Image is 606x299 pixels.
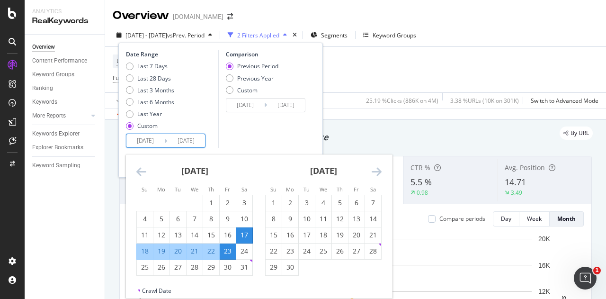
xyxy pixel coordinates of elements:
[137,62,168,70] div: Last 7 Days
[187,214,203,224] div: 7
[187,243,203,259] td: Selected. Wednesday, August 21, 2024
[282,195,299,211] td: Choose Monday, September 2, 2024 as your check-in date. It’s available.
[266,263,282,272] div: 29
[370,186,376,193] small: Sa
[560,127,593,140] div: legacy label
[220,243,236,259] td: Selected as end date. Friday, August 23, 2024
[153,214,169,224] div: 5
[348,227,365,243] td: Choose Friday, September 20, 2024 as your check-in date. It’s available.
[282,211,299,227] td: Choose Monday, September 9, 2024 as your check-in date. It’s available.
[439,215,485,223] div: Compare periods
[167,134,205,147] input: End Date
[266,211,282,227] td: Choose Sunday, September 8, 2024 as your check-in date. It’s available.
[126,110,174,118] div: Last Year
[226,86,278,94] div: Custom
[574,267,597,290] iframe: Intercom live chat
[299,230,315,240] div: 17
[181,165,208,176] strong: [DATE]
[557,215,576,223] div: Month
[332,198,348,208] div: 5
[365,230,381,240] div: 21
[32,129,80,139] div: Keywords Explorer
[32,42,98,52] a: Overview
[348,214,365,224] div: 13
[137,98,174,106] div: Last 6 Months
[332,227,348,243] td: Choose Thursday, September 19, 2024 as your check-in date. It’s available.
[136,166,146,178] div: Move backward to switch to the previous month.
[236,195,253,211] td: Choose Saturday, August 3, 2024 as your check-in date. It’s available.
[237,74,274,82] div: Previous Year
[126,50,216,58] div: Date Range
[220,246,236,256] div: 23
[365,211,382,227] td: Choose Saturday, September 14, 2024 as your check-in date. It’s available.
[125,31,167,39] span: [DATE] - [DATE]
[170,230,186,240] div: 13
[220,227,236,243] td: Choose Friday, August 16, 2024 as your check-in date. It’s available.
[373,31,416,39] div: Keyword Groups
[299,227,315,243] td: Choose Tuesday, September 17, 2024 as your check-in date. It’s available.
[157,186,165,193] small: Mo
[175,186,181,193] small: Tu
[220,195,236,211] td: Choose Friday, August 2, 2024 as your check-in date. It’s available.
[153,243,170,259] td: Selected. Monday, August 19, 2024
[348,198,365,208] div: 6
[220,211,236,227] td: Choose Friday, August 9, 2024 as your check-in date. It’s available.
[365,195,382,211] td: Choose Saturday, September 7, 2024 as your check-in date. It’s available.
[236,246,252,256] div: 24
[170,211,187,227] td: Choose Tuesday, August 6, 2024 as your check-in date. It’s available.
[203,263,219,272] div: 29
[142,186,148,193] small: Su
[299,211,315,227] td: Choose Tuesday, September 10, 2024 as your check-in date. It’s available.
[315,230,331,240] div: 18
[226,62,278,70] div: Previous Period
[187,263,203,272] div: 28
[372,166,382,178] div: Move forward to switch to the next month.
[266,259,282,275] td: Choose Sunday, September 29, 2024 as your check-in date. It’s available.
[366,97,438,105] div: 25.19 % Clicks ( 886K on 4M )
[203,243,220,259] td: Selected. Thursday, August 22, 2024
[307,27,351,43] button: Segments
[32,129,98,139] a: Keywords Explorer
[153,263,169,272] div: 26
[236,263,252,272] div: 31
[299,243,315,259] td: Choose Tuesday, September 24, 2024 as your check-in date. It’s available.
[505,176,526,188] span: 14.71
[266,227,282,243] td: Choose Sunday, September 15, 2024 as your check-in date. It’s available.
[126,86,174,94] div: Last 3 Months
[332,246,348,256] div: 26
[332,230,348,240] div: 19
[32,83,98,93] a: Ranking
[236,259,253,275] td: Choose Saturday, August 31, 2024 as your check-in date. It’s available.
[348,211,365,227] td: Choose Friday, September 13, 2024 as your check-in date. It’s available.
[593,267,601,274] span: 1
[236,214,252,224] div: 10
[126,98,174,106] div: Last 6 Months
[493,211,519,227] button: Day
[538,288,551,295] text: 12K
[266,214,282,224] div: 8
[170,227,187,243] td: Choose Tuesday, August 13, 2024 as your check-in date. It’s available.
[203,211,220,227] td: Choose Thursday, August 8, 2024 as your check-in date. It’s available.
[203,195,220,211] td: Choose Thursday, August 1, 2024 as your check-in date. It’s available.
[236,243,253,259] td: Choose Saturday, August 24, 2024 as your check-in date. It’s available.
[291,30,299,40] div: times
[137,122,158,130] div: Custom
[220,214,236,224] div: 9
[126,154,392,287] div: Calendar
[365,214,381,224] div: 14
[348,195,365,211] td: Choose Friday, September 6, 2024 as your check-in date. It’s available.
[282,214,298,224] div: 9
[299,214,315,224] div: 10
[410,163,430,172] span: CTR %
[519,211,550,227] button: Week
[511,189,522,197] div: 3.49
[270,186,276,193] small: Su
[32,143,83,153] div: Explorer Bookmarks
[320,186,327,193] small: We
[365,227,382,243] td: Choose Saturday, September 21, 2024 as your check-in date. It’s available.
[570,130,589,136] span: By URL
[142,287,171,295] div: Crawl Date
[187,246,203,256] div: 21
[225,186,230,193] small: Fr
[153,259,170,275] td: Choose Monday, August 26, 2024 as your check-in date. It’s available.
